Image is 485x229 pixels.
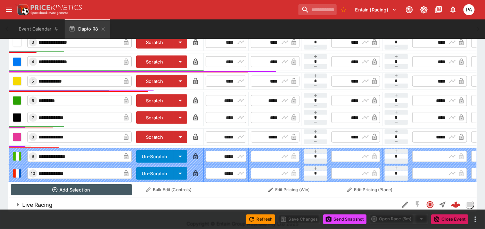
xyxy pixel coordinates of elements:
button: Send Snapshot [323,214,367,224]
button: No Bookmarks [338,4,349,15]
button: Toggle light/dark mode [418,3,430,16]
button: Connected to PK [403,3,416,16]
button: Live Racing [8,198,399,212]
img: PriceKinetics Logo [15,3,29,17]
button: open drawer [3,3,15,16]
button: Edit Detail [399,198,411,211]
button: more [471,215,479,223]
button: Un-Scratch [136,150,173,163]
button: Peter Addley [461,2,477,17]
span: 8 [31,135,36,139]
img: PriceKinetics [31,5,82,10]
svg: Closed [426,201,434,209]
div: Peter Addley [463,4,475,15]
span: 4 [31,59,36,64]
span: 5 [31,79,36,84]
span: 6 [31,98,36,103]
h6: Live Racing [22,201,52,209]
button: Scratch [136,36,173,49]
div: split button [369,214,428,224]
button: Bulk Edit (Controls) [136,184,202,195]
img: liveracing [466,201,474,209]
img: logo-cerberus--red.svg [451,200,461,210]
button: Edit Pricing (Place) [331,184,408,195]
span: 10 [30,171,36,176]
button: Un-Scratch [136,167,173,180]
button: Notifications [447,3,459,16]
button: Scratch [136,111,173,124]
button: Scratch [136,131,173,143]
img: Sportsbook Management [31,11,68,15]
span: 9 [31,154,36,159]
button: SGM Disabled [411,198,424,211]
button: Documentation [432,3,445,16]
button: Select Tenant [351,4,401,15]
a: 2ee8c36d-ecef-4e32-bb93-71d5ecde4114 [449,198,463,212]
button: Straight [436,198,449,211]
button: Scratch [136,94,173,107]
span: 3 [31,40,36,45]
input: search [298,4,337,15]
span: 7 [31,115,35,120]
button: Scratch [136,56,173,68]
button: Edit Pricing (Win) [250,184,327,195]
button: Close Event [431,214,468,224]
button: Scratch [136,75,173,87]
div: 2ee8c36d-ecef-4e32-bb93-71d5ecde4114 [451,200,461,210]
button: Add Selection [11,184,132,195]
button: Event Calendar [15,19,63,39]
button: Closed [424,198,436,211]
button: Dapto R8 [65,19,110,39]
button: Refresh [246,214,275,224]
